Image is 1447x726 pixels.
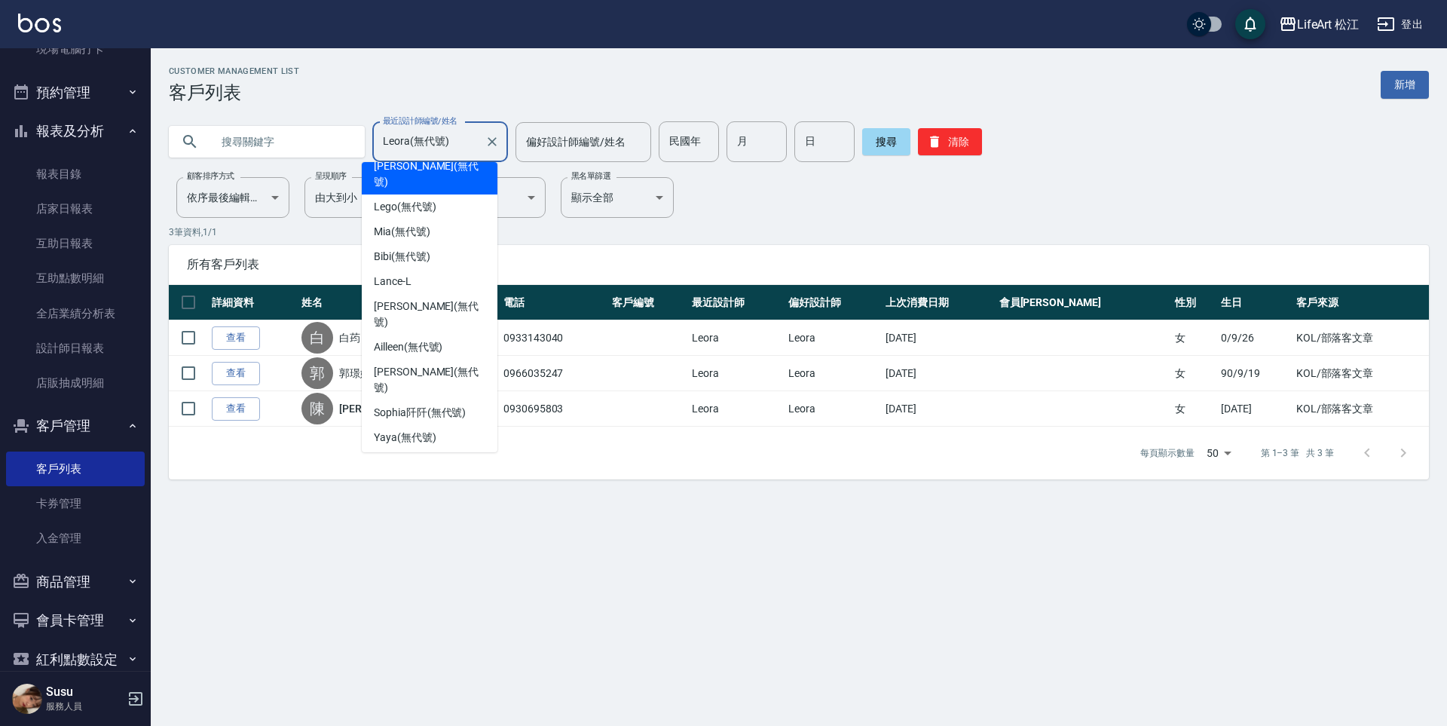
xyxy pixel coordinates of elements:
div: 陳 [301,393,333,424]
td: [DATE] [882,356,996,391]
td: 女 [1171,356,1217,391]
a: 入金管理 [6,521,145,556]
td: 0966035247 [500,356,608,391]
th: 上次消費日期 [882,285,996,320]
button: 會員卡管理 [6,601,145,640]
p: 每頁顯示數量 [1140,446,1195,460]
div: 顯示全部 [561,177,674,218]
a: 互助日報表 [6,226,145,261]
a: 新增 [1381,71,1429,99]
label: 呈現順序 [315,170,347,182]
a: 店販抽成明細 [6,366,145,400]
div: 白 [301,322,333,354]
a: 現場電腦打卡 [6,32,145,66]
button: LifeArt 松江 [1273,9,1366,40]
a: 報表目錄 [6,157,145,191]
td: [DATE] [1217,391,1292,427]
td: [DATE] [882,391,996,427]
span: [PERSON_NAME] (無代號) [374,364,485,396]
button: 商品管理 [6,562,145,602]
label: 最近設計師編號/姓名 [383,115,457,127]
h2: Customer Management List [169,66,299,76]
span: Bibi (無代號) [374,249,430,265]
input: 搜尋關鍵字 [211,121,353,162]
a: 卡券管理 [6,486,145,521]
span: Mia (無代號) [374,224,430,240]
span: [PERSON_NAME] (無代號) [374,158,485,190]
button: 搜尋 [862,128,910,155]
th: 姓名 [298,285,500,320]
a: 查看 [212,362,260,385]
th: 生日 [1217,285,1292,320]
label: 顧客排序方式 [187,170,234,182]
a: 互助點數明細 [6,261,145,296]
span: Lance -L [374,274,411,289]
button: save [1235,9,1265,39]
td: 女 [1171,320,1217,356]
label: 黑名單篩選 [571,170,610,182]
div: 由大到小 [304,177,418,218]
td: 0933143040 [500,320,608,356]
button: 報表及分析 [6,112,145,151]
button: 客戶管理 [6,406,145,446]
td: 0930695803 [500,391,608,427]
th: 偏好設計師 [785,285,881,320]
p: 服務人員 [46,700,123,713]
td: KOL/部落客文章 [1293,356,1429,391]
span: Yaya (無代號) [374,430,436,446]
td: Leora [688,320,785,356]
span: Ailleen (無代號) [374,339,442,355]
h5: Susu [46,685,123,700]
a: 客戶列表 [6,452,145,486]
div: 50 [1201,433,1237,473]
button: 清除 [918,128,982,155]
td: KOL/部落客文章 [1293,391,1429,427]
a: 白荺 [339,330,360,345]
span: Sophia阡阡 (無代號) [374,405,466,421]
th: 詳細資料 [208,285,298,320]
td: 90/9/19 [1217,356,1292,391]
div: 依序最後編輯時間 [176,177,289,218]
td: Leora [688,356,785,391]
p: 第 1–3 筆 共 3 筆 [1261,446,1334,460]
a: 全店業績分析表 [6,296,145,331]
td: Leora [785,356,881,391]
td: Leora [688,391,785,427]
a: 郭璟嫻 [339,366,371,381]
a: 店家日報表 [6,191,145,226]
button: Clear [482,131,503,152]
a: 查看 [212,397,260,421]
div: LifeArt 松江 [1297,15,1360,34]
div: 郭 [301,357,333,389]
button: 紅利點數設定 [6,640,145,679]
th: 客戶編號 [608,285,688,320]
span: [PERSON_NAME] (無代號) [374,299,485,330]
img: Person [12,684,42,714]
td: 女 [1171,391,1217,427]
th: 電話 [500,285,608,320]
img: Logo [18,14,61,32]
th: 性別 [1171,285,1217,320]
span: 所有客戶列表 [187,257,1411,272]
p: 3 筆資料, 1 / 1 [169,225,1429,239]
button: 登出 [1371,11,1429,38]
td: Leora [785,320,881,356]
h3: 客戶列表 [169,82,299,103]
th: 客戶來源 [1293,285,1429,320]
a: [PERSON_NAME] [339,401,419,416]
td: KOL/部落客文章 [1293,320,1429,356]
a: 設計師日報表 [6,331,145,366]
a: 查看 [212,326,260,350]
span: Lego (無代號) [374,199,436,215]
th: 最近設計師 [688,285,785,320]
td: [DATE] [882,320,996,356]
td: Leora [785,391,881,427]
th: 會員[PERSON_NAME] [996,285,1172,320]
button: 預約管理 [6,73,145,112]
td: 0/9/26 [1217,320,1292,356]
